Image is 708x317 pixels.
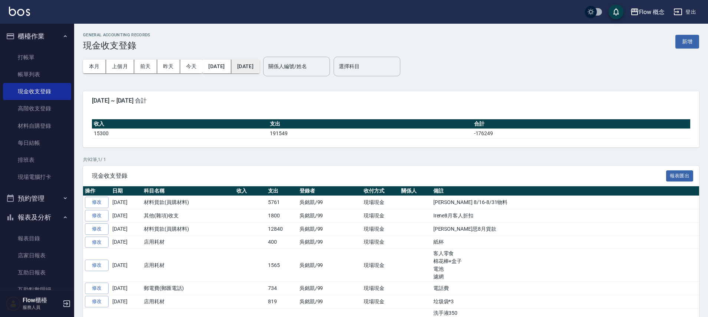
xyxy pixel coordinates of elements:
button: 前天 [134,60,157,73]
a: 高階收支登錄 [3,100,71,117]
button: 報表匯出 [666,170,694,182]
th: 支出 [266,186,298,196]
th: 日期 [110,186,142,196]
a: 報表匯出 [666,172,694,179]
td: [DATE] [110,295,142,308]
a: 帳單列表 [3,66,71,83]
td: 吳銘凱/99 [298,209,362,223]
th: 備註 [431,186,699,196]
button: 本月 [83,60,106,73]
td: 客人零食 棉花棒+盒子 電池 濾網 [431,249,699,282]
a: 修改 [85,237,109,248]
td: 電話費 [431,282,699,295]
p: 服務人員 [23,304,60,311]
td: 垃圾袋*3 [431,295,699,308]
a: 每日結帳 [3,134,71,151]
th: 合計 [472,119,690,129]
td: 吳銘凱/99 [298,295,362,308]
td: 現場現金 [362,295,399,308]
th: 收入 [92,119,268,129]
td: [DATE] [110,236,142,249]
td: 吳銘凱/99 [298,249,362,282]
button: 櫃檯作業 [3,27,71,46]
td: 店用耗材 [142,295,235,308]
a: 排班表 [3,151,71,168]
button: 報表及分析 [3,208,71,227]
td: [DATE] [110,196,142,209]
td: 材料貨款(員購材料) [142,222,235,236]
th: 支出 [268,119,472,129]
td: [PERSON_NAME] 8/16-8/31物料 [431,196,699,209]
td: 材料貨款(員購材料) [142,196,235,209]
span: [DATE] ~ [DATE] 合計 [92,97,690,104]
th: 登錄者 [298,186,362,196]
a: 現金收支登錄 [3,83,71,100]
td: 12840 [266,222,298,236]
img: Person [6,296,21,311]
td: 15300 [92,129,268,138]
td: -176249 [472,129,690,138]
td: 郵電費(郵匯電話) [142,282,235,295]
td: 191549 [268,129,472,138]
a: 修改 [85,210,109,221]
a: 互助點數明細 [3,281,71,298]
button: [DATE] [231,60,259,73]
button: 新增 [675,35,699,49]
h3: 現金收支登錄 [83,40,150,51]
th: 關係人 [399,186,431,196]
td: 現場現金 [362,236,399,249]
a: 修改 [85,197,109,208]
a: 修改 [85,283,109,294]
span: 現金收支登錄 [92,172,666,180]
td: 現場現金 [362,222,399,236]
a: 新增 [675,38,699,45]
td: [DATE] [110,222,142,236]
td: 現場現金 [362,209,399,223]
td: 1565 [266,249,298,282]
button: save [609,4,623,19]
button: 昨天 [157,60,180,73]
button: 今天 [180,60,203,73]
td: 現場現金 [362,249,399,282]
td: 紙杯 [431,236,699,249]
a: 修改 [85,260,109,271]
th: 操作 [83,186,110,196]
td: 吳銘凱/99 [298,282,362,295]
button: [DATE] [202,60,231,73]
button: 預約管理 [3,189,71,208]
td: 819 [266,295,298,308]
a: 材料自購登錄 [3,117,71,134]
td: 400 [266,236,298,249]
td: [DATE] [110,249,142,282]
th: 科目名稱 [142,186,235,196]
button: Flow 概念 [627,4,668,20]
a: 現場電腦打卡 [3,168,71,186]
a: 打帳單 [3,49,71,66]
td: 現場現金 [362,282,399,295]
a: 店家日報表 [3,247,71,264]
td: [DATE] [110,282,142,295]
div: Flow 概念 [639,7,665,17]
td: 吳銘凱/99 [298,222,362,236]
button: 登出 [671,5,699,19]
td: 734 [266,282,298,295]
th: 收入 [235,186,266,196]
button: 上個月 [106,60,134,73]
h5: Flow櫃檯 [23,297,60,304]
td: 店用耗材 [142,236,235,249]
img: Logo [9,7,30,16]
a: 修改 [85,223,109,235]
a: 報表目錄 [3,230,71,247]
td: 吳銘凱/99 [298,236,362,249]
a: 修改 [85,296,109,307]
td: 其他(雜項)收支 [142,209,235,223]
td: 店用耗材 [142,249,235,282]
td: Irene8月客人折扣 [431,209,699,223]
h2: GENERAL ACCOUNTING RECORDS [83,33,150,37]
td: 1800 [266,209,298,223]
td: 吳銘凱/99 [298,196,362,209]
p: 共 92 筆, 1 / 1 [83,156,699,163]
td: [DATE] [110,209,142,223]
td: [PERSON_NAME]思8月貨款 [431,222,699,236]
td: 5761 [266,196,298,209]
